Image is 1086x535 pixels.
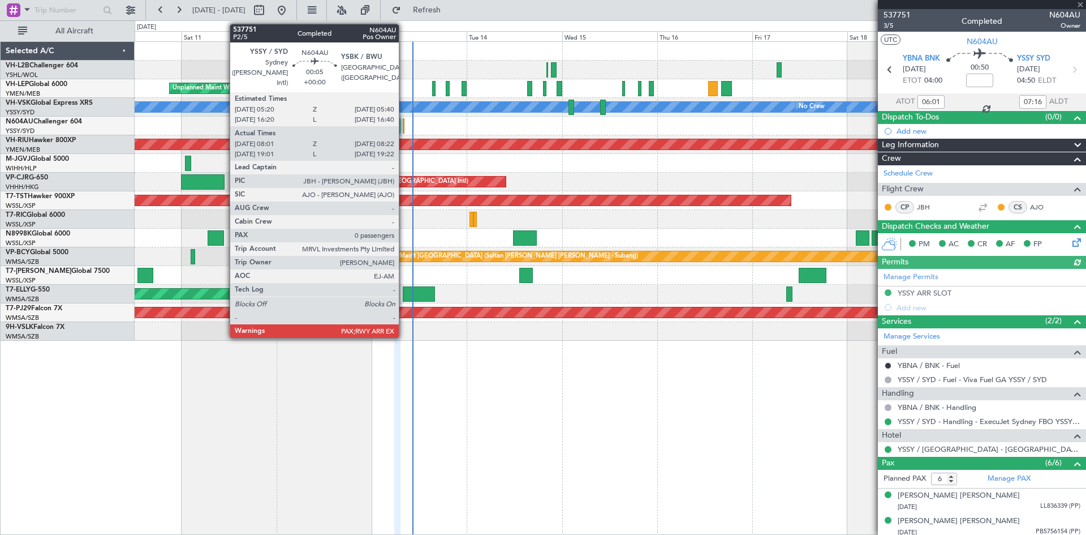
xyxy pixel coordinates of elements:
span: T7-[PERSON_NAME] [6,268,71,275]
span: Dispatch To-Dos [882,111,939,124]
a: YMEN/MEB [6,145,40,154]
span: ATOT [896,96,915,108]
span: Dispatch Checks and Weather [882,220,989,233]
span: VP-BCY [6,249,30,256]
span: Handling [882,387,914,400]
span: PM [919,239,930,250]
a: N604AUChallenger 604 [6,118,82,125]
span: 00:50 [971,62,989,74]
a: T7-ELLYG-550 [6,286,50,293]
span: [DATE] - [DATE] [192,5,245,15]
a: VHHH/HKG [6,183,39,191]
a: VH-L2BChallenger 604 [6,62,78,69]
button: Refresh [386,1,454,19]
div: CP [895,201,914,213]
a: Manage PAX [988,473,1031,485]
a: Schedule Crew [884,168,933,179]
span: ELDT [1038,75,1056,87]
div: CS [1009,201,1027,213]
span: N604AU [6,118,33,125]
a: VH-LEPGlobal 6000 [6,81,67,88]
div: Tue 14 [467,31,562,41]
a: VH-RIUHawker 800XP [6,137,76,144]
a: YBNA / BNK - Handling [898,403,976,412]
span: FP [1033,239,1042,250]
div: Sat 11 [182,31,277,41]
a: WMSA/SZB [6,258,39,266]
span: Owner [1049,21,1080,31]
span: All Aircraft [29,27,119,35]
span: Fuel [882,345,897,358]
div: No Crew [799,99,825,115]
a: YSSY / SYD - Fuel - Viva Fuel GA YSSY / SYD [898,375,1047,384]
a: WSSL/XSP [6,239,36,247]
a: WSSL/XSP [6,202,36,210]
span: Services [882,315,911,328]
span: 537751 [884,9,911,21]
span: ALDT [1049,96,1068,108]
div: Wed 15 [562,31,657,41]
span: Refresh [403,6,451,14]
a: YSSY / [GEOGRAPHIC_DATA] - [GEOGRAPHIC_DATA] [GEOGRAPHIC_DATA] / SYD [898,444,1080,454]
span: Leg Information [882,139,939,152]
a: YSSY / SYD - Handling - ExecuJet Sydney FBO YSSY / SYD [898,417,1080,426]
span: AC [949,239,959,250]
div: [PERSON_NAME] [PERSON_NAME] [898,490,1020,502]
span: T7-TST [6,193,28,200]
span: T7-ELLY [6,286,31,293]
span: LL836339 (PP) [1040,502,1080,511]
span: YBNA BNK [903,53,940,65]
span: CR [977,239,987,250]
a: AJO [1030,202,1055,212]
a: T7-[PERSON_NAME]Global 7500 [6,268,110,275]
span: VH-RIU [6,137,29,144]
span: Flight Crew [882,183,924,196]
a: JBH [917,202,942,212]
a: VP-BCYGlobal 5000 [6,249,68,256]
span: AF [1006,239,1015,250]
div: [DATE] [137,23,156,32]
span: T7-RIC [6,212,27,219]
button: UTC [881,35,900,45]
a: VP-CJRG-650 [6,174,48,181]
div: [PERSON_NAME] [PERSON_NAME] [898,516,1020,527]
span: VP-CJR [6,174,29,181]
span: Pax [882,457,894,470]
a: M-JGVJGlobal 5000 [6,156,69,162]
div: Add new [897,126,1080,136]
button: All Aircraft [12,22,123,40]
a: YMEN/MEB [6,89,40,98]
span: (0/0) [1045,111,1062,123]
label: Planned PAX [884,473,926,485]
div: Mon 13 [372,31,467,41]
a: WSSL/XSP [6,220,36,229]
div: Completed [962,15,1002,27]
a: YBNA / BNK - Fuel [898,361,960,370]
a: YSSY/SYD [6,108,35,117]
div: Planned Maint [GEOGRAPHIC_DATA] ([GEOGRAPHIC_DATA] Intl) [279,173,468,190]
span: VH-L2B [6,62,29,69]
span: Crew [882,152,901,165]
a: WSSL/XSP [6,276,36,285]
div: Sat 18 [847,31,942,41]
span: 9H-VSLK [6,324,33,331]
a: WMSA/SZB [6,332,39,341]
span: N604AU [1049,9,1080,21]
span: YSSY SYD [1017,53,1050,65]
input: Trip Number [35,2,100,19]
a: N8998KGlobal 6000 [6,230,70,237]
a: WIHH/HLP [6,164,37,173]
div: Unplanned Maint Wichita (Wichita Mid-continent) [173,80,313,97]
span: N8998K [6,230,32,237]
span: M-JGVJ [6,156,31,162]
a: VH-VSKGlobal Express XRS [6,100,93,106]
a: YSHL/WOL [6,71,38,79]
span: (6/6) [1045,457,1062,469]
span: (2/2) [1045,315,1062,327]
a: T7-RICGlobal 6000 [6,212,65,219]
span: 3/5 [884,21,911,31]
div: Planned Maint [GEOGRAPHIC_DATA] (Sultan [PERSON_NAME] [PERSON_NAME] - Subang) [374,248,638,265]
span: 04:50 [1017,75,1035,87]
span: Hotel [882,429,901,442]
a: WMSA/SZB [6,314,39,322]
